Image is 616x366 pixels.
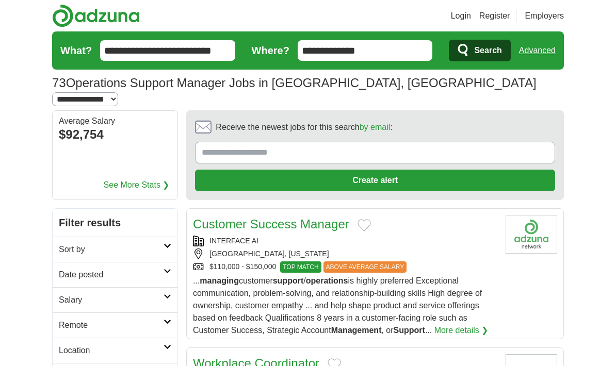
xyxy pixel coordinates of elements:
[52,4,140,27] img: Adzuna logo
[280,261,321,273] span: TOP MATCH
[519,40,556,61] a: Advanced
[53,209,177,237] h2: Filter results
[104,179,170,191] a: See More Stats ❯
[360,123,391,131] a: by email
[53,262,177,287] a: Date posted
[60,43,92,58] label: What?
[273,276,304,285] strong: support
[331,326,382,335] strong: Management
[479,10,510,22] a: Register
[59,344,164,357] h2: Location
[59,294,164,306] h2: Salary
[59,125,171,144] div: $92,754
[358,219,371,231] button: Add to favorite jobs
[193,236,497,246] div: INTERFACE AI
[53,287,177,312] a: Salary
[474,40,501,61] span: Search
[59,117,171,125] div: Average Salary
[52,74,66,92] span: 73
[434,324,489,337] a: More details ❯
[449,40,510,61] button: Search
[53,338,177,363] a: Location
[525,10,564,22] a: Employers
[216,121,392,134] span: Receive the newest jobs for this search :
[200,276,239,285] strong: managing
[193,276,482,335] span: ... customer / is highly preferred Exceptional communication, problem-solving, and relationship-b...
[193,217,349,231] a: Customer Success Manager
[193,261,497,273] div: $110,000 - $150,000
[306,276,348,285] strong: operations
[53,312,177,338] a: Remote
[193,248,497,259] div: [GEOGRAPHIC_DATA], [US_STATE]
[506,215,557,254] img: Company logo
[59,269,164,281] h2: Date posted
[252,43,289,58] label: Where?
[52,76,537,90] h1: Operations Support Manager Jobs in [GEOGRAPHIC_DATA], [GEOGRAPHIC_DATA]
[195,170,555,191] button: Create alert
[59,319,164,331] h2: Remote
[451,10,471,22] a: Login
[394,326,425,335] strong: Support
[59,243,164,256] h2: Sort by
[323,261,407,273] span: ABOVE AVERAGE SALARY
[53,237,177,262] a: Sort by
